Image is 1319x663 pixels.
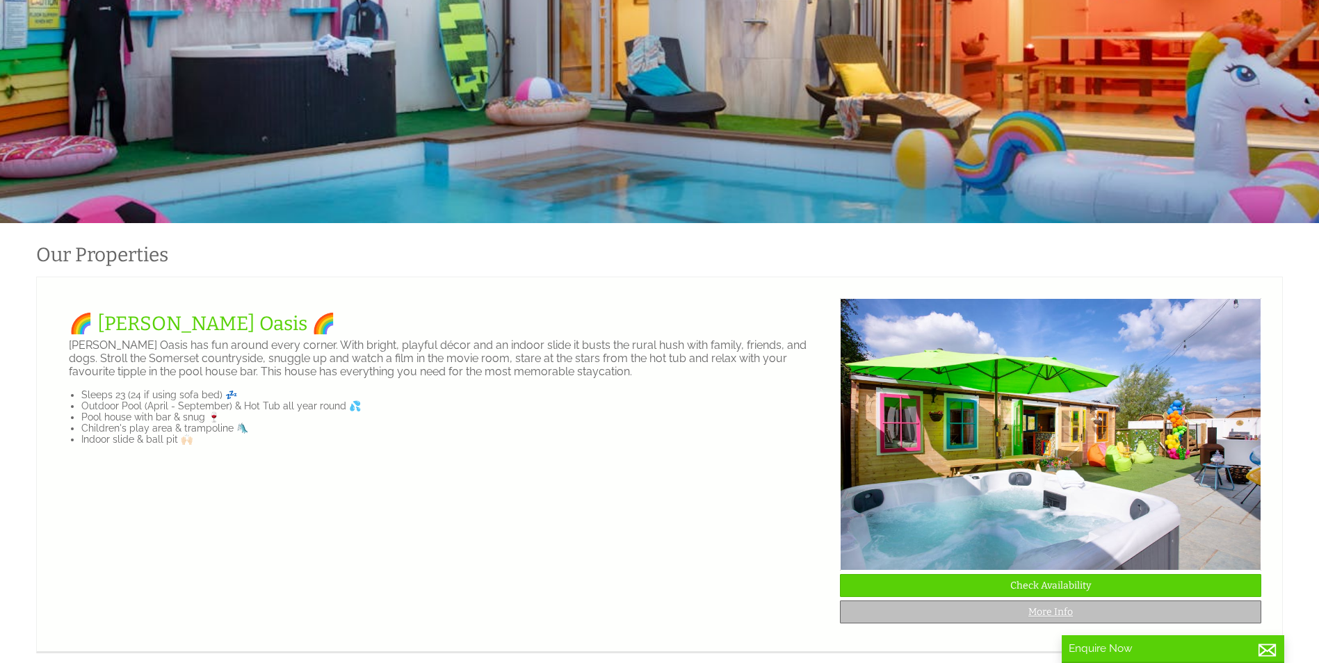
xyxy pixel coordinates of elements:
h1: Our Properties [36,243,846,266]
li: Children's play area & trampoline 🛝 [81,423,829,434]
a: 🌈 [PERSON_NAME] Oasis 🌈 [69,312,336,335]
p: Enquire Now [1069,642,1277,655]
p: [PERSON_NAME] Oasis has fun around every corner. With bright, playful décor and an indoor slide i... [69,338,829,378]
li: Pool house with bar & snug 🍷 [81,411,829,423]
li: Outdoor Pool (April - September) & Hot Tub all year round 💦 [81,400,829,411]
a: Check Availability [840,574,1261,597]
a: More Info [840,600,1261,623]
img: Hot_Tub___Pool_House.original.JPG [840,298,1261,571]
li: Indoor slide & ball pit 🙌🏻 [81,434,829,445]
li: Sleeps 23 (24 if using sofa bed) 💤 [81,389,829,400]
